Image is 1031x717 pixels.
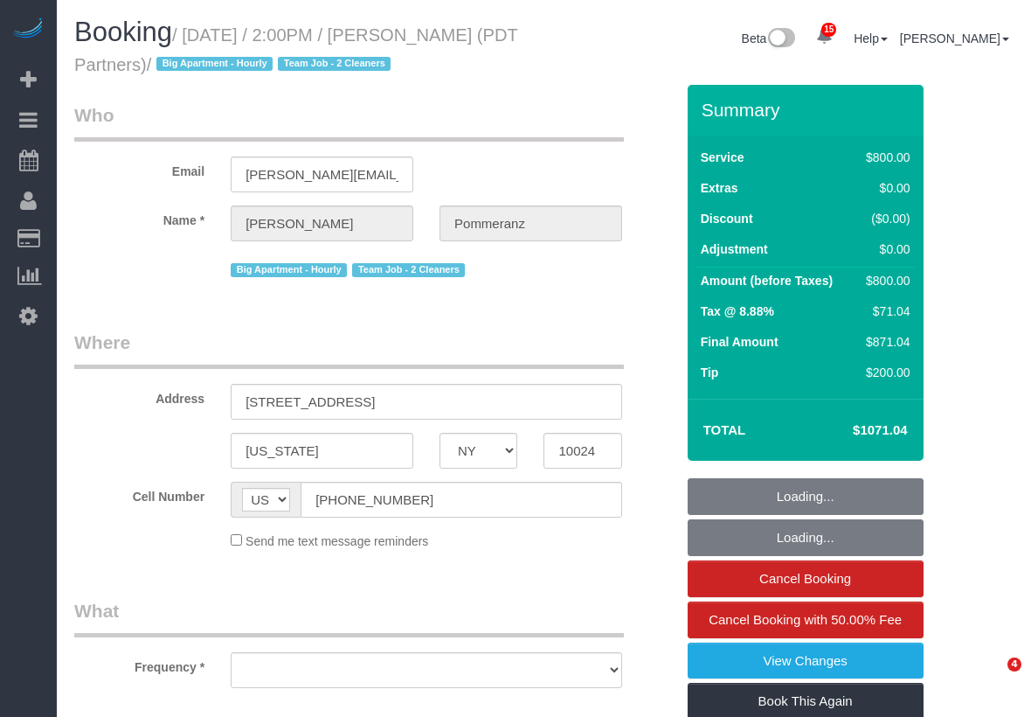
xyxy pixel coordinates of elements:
span: / [147,55,397,74]
input: Email [231,157,413,192]
label: Cell Number [61,482,218,505]
label: Tax @ 8.88% [701,303,774,320]
iframe: Intercom live chat [972,658,1014,700]
a: [PERSON_NAME] [900,31,1009,45]
strong: Total [703,422,746,437]
span: Team Job - 2 Cleaners [352,263,465,277]
label: Service [701,149,744,166]
div: $0.00 [859,240,910,258]
label: Address [61,384,218,407]
label: Email [61,157,218,180]
a: Beta [742,31,796,45]
span: 15 [821,23,836,37]
a: Cancel Booking with 50.00% Fee [688,602,924,638]
a: View Changes [688,643,924,679]
input: Last Name [439,205,622,241]
label: Extras [701,179,738,197]
span: Big Apartment - Hourly [156,57,273,71]
a: Cancel Booking [688,560,924,597]
legend: Where [74,330,624,369]
div: $800.00 [859,272,910,289]
img: Automaid Logo [10,17,45,42]
label: Frequency * [61,652,218,676]
div: $200.00 [859,364,910,381]
div: $0.00 [859,179,910,197]
a: 15 [807,17,841,56]
label: Amount (before Taxes) [701,272,833,289]
img: New interface [766,28,795,51]
span: Cancel Booking with 50.00% Fee [709,612,902,627]
span: Big Apartment - Hourly [231,263,347,277]
label: Tip [701,364,719,381]
legend: What [74,598,624,637]
div: $71.04 [859,303,910,320]
div: ($0.00) [859,210,910,227]
a: Help [854,31,888,45]
label: Final Amount [701,333,778,351]
h4: $1071.04 [801,423,907,438]
label: Discount [701,210,753,227]
label: Adjustment [701,240,768,258]
input: Cell Number [301,482,622,518]
h3: Summary [702,100,915,120]
input: City [231,433,413,469]
input: First Name [231,205,413,241]
input: Zip Code [543,433,621,469]
span: Booking [74,17,172,47]
span: Send me text message reminders [246,534,428,548]
span: Team Job - 2 Cleaners [278,57,391,71]
small: / [DATE] / 2:00PM / [PERSON_NAME] (PDT Partners) [74,25,517,74]
label: Name * [61,205,218,229]
span: 4 [1007,658,1021,672]
div: $871.04 [859,333,910,351]
div: $800.00 [859,149,910,166]
legend: Who [74,102,624,142]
